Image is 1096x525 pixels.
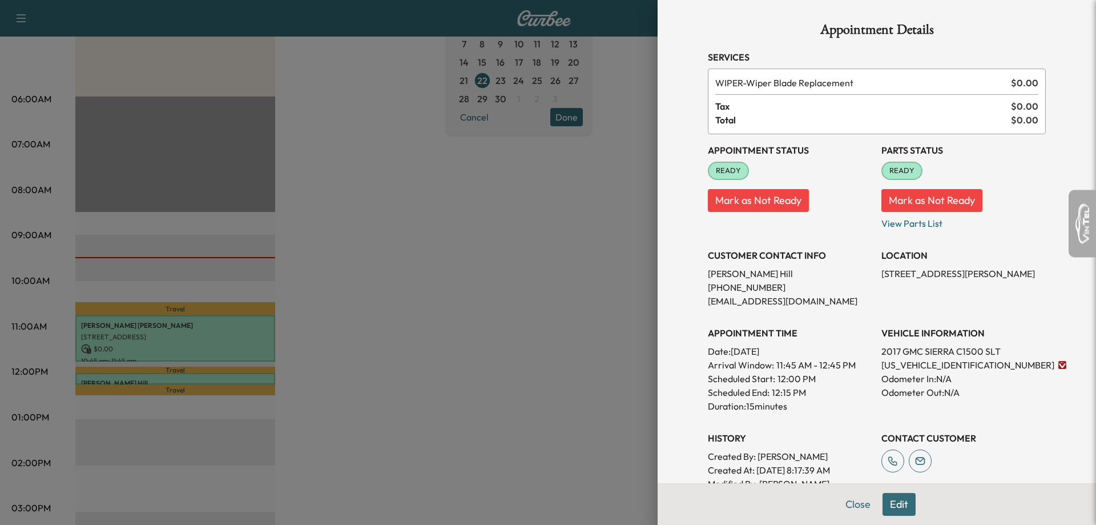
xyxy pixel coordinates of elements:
h3: Appointment Status [708,143,872,157]
p: View Parts List [881,212,1046,230]
p: [PERSON_NAME] Hill [708,267,872,280]
p: Odometer Out: N/A [881,386,1046,399]
h3: Parts Status [881,143,1046,157]
p: Created By : [PERSON_NAME] [708,450,872,463]
p: 2017 GMC SIERRA C1500 SLT [881,344,1046,358]
button: Mark as Not Ready [708,189,809,212]
p: 12:00 PM [777,372,816,386]
span: $ 0.00 [1011,99,1038,113]
h3: Services [708,50,1046,64]
span: Wiper Blade Replacement [715,76,1006,90]
button: Close [838,493,878,516]
p: Modified By : [PERSON_NAME] [708,477,872,491]
button: Edit [883,493,916,516]
h3: LOCATION [881,249,1046,262]
p: 12:15 PM [772,386,806,399]
span: $ 0.00 [1011,113,1038,127]
span: READY [883,165,921,177]
p: Created At : [DATE] 8:17:39 AM [708,463,872,477]
p: [EMAIL_ADDRESS][DOMAIN_NAME] [708,294,872,308]
span: $ 0.00 [1011,76,1038,90]
p: [PHONE_NUMBER] [708,280,872,294]
p: Date: [DATE] [708,344,872,358]
p: Odometer In: N/A [881,372,1046,386]
span: 11:45 AM - 12:45 PM [776,358,856,372]
span: Total [715,113,1011,127]
span: Tax [715,99,1011,113]
h3: History [708,431,872,445]
span: READY [709,165,748,177]
h3: CONTACT CUSTOMER [881,431,1046,445]
p: Scheduled Start: [708,372,775,386]
p: [STREET_ADDRESS][PERSON_NAME] [881,267,1046,280]
p: Scheduled End: [708,386,769,399]
button: Mark as Not Ready [881,189,982,212]
h3: APPOINTMENT TIME [708,326,872,340]
h1: Appointment Details [708,23,1046,41]
h3: CUSTOMER CONTACT INFO [708,249,872,262]
p: Arrival Window: [708,358,872,372]
h3: VEHICLE INFORMATION [881,326,1046,340]
p: Duration: 15 minutes [708,399,872,413]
